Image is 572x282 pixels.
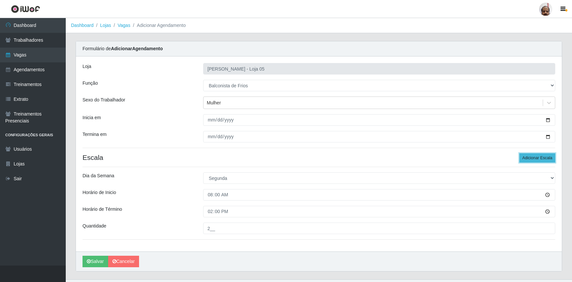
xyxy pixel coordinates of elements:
label: Inicia em [83,114,101,121]
div: Mulher [207,99,221,106]
img: CoreUI Logo [11,5,40,13]
li: Adicionar Agendamento [130,22,186,29]
input: 00/00/0000 [203,131,555,142]
label: Termina em [83,131,107,138]
label: Quantidade [83,223,106,229]
input: 00/00/0000 [203,114,555,126]
input: 00:00 [203,206,555,217]
nav: breadcrumb [66,18,572,33]
label: Dia da Semana [83,172,114,179]
div: Formulário de [76,41,562,56]
a: Lojas [100,23,111,28]
label: Loja [83,63,91,70]
label: Função [83,80,98,87]
h4: Escala [83,153,555,162]
label: Horário de Término [83,206,122,213]
a: Cancelar [108,256,139,267]
label: Horário de Inicio [83,189,116,196]
a: Dashboard [71,23,94,28]
button: Adicionar Escala [519,153,555,163]
button: Salvar [83,256,108,267]
label: Sexo do Trabalhador [83,97,125,103]
input: Informe a quantidade... [203,223,555,234]
a: Vagas [118,23,131,28]
input: 00:00 [203,189,555,201]
strong: Adicionar Agendamento [111,46,163,51]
